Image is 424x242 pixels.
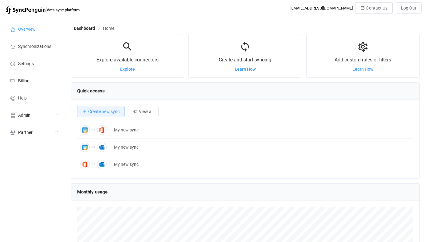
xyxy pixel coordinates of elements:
[18,79,29,84] span: Billing
[352,67,373,72] a: Learn How
[47,8,80,12] span: data sync platform
[18,130,33,135] span: Partner
[3,89,65,106] a: Help
[366,6,387,10] span: Contact Us
[6,6,45,14] img: syncpenguin.svg
[3,20,65,37] a: Overview
[74,26,95,31] span: Dashboard
[6,6,80,14] a: |data sync platform
[128,106,159,117] button: View all
[18,27,36,32] span: Overview
[3,55,65,72] a: Settings
[18,61,34,66] span: Settings
[96,57,159,63] span: Explore available connectors
[290,6,353,10] div: [EMAIL_ADDRESS][DOMAIN_NAME]
[139,109,153,114] span: View all
[77,88,105,94] span: Quick access
[401,6,416,10] span: Log Out
[18,44,51,49] span: Synchronizations
[355,2,393,14] button: Contact Us
[77,106,125,117] button: Create new sync
[3,37,65,55] a: Synchronizations
[235,67,256,72] a: Learn How
[219,57,271,63] span: Create and start syncing
[335,57,391,63] span: Add custom rules or filters
[120,67,135,72] a: Explore
[103,26,114,31] span: Home
[74,26,114,30] div: Breadcrumb
[77,189,108,195] span: Monthly usage
[88,109,120,114] span: Create new sync
[18,113,30,118] span: Admin
[18,96,27,101] span: Help
[396,2,422,14] button: Log Out
[45,6,47,14] span: |
[3,72,65,89] a: Billing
